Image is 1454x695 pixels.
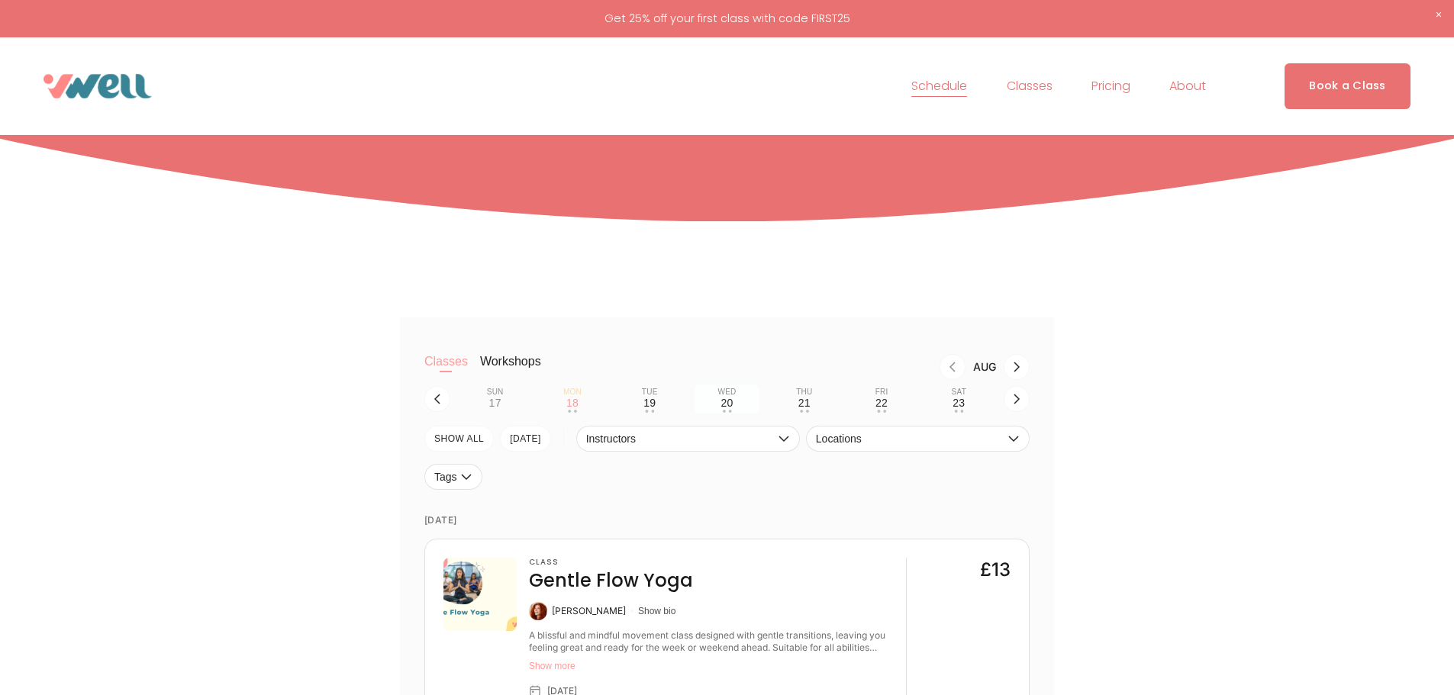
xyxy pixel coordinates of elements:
div: • • [722,410,731,413]
button: Show more [529,660,894,672]
button: Instructors [576,426,800,452]
div: [PERSON_NAME] [552,605,626,617]
button: Workshops [480,354,541,385]
button: Next month, Sep [1004,354,1030,380]
time: [DATE] [424,502,1030,539]
nav: Month switch [566,354,1030,380]
span: Instructors [586,433,775,445]
button: SHOW All [424,426,494,452]
a: folder dropdown [1169,74,1206,98]
div: Sat [952,388,966,397]
div: Month Aug [966,361,1004,373]
h3: Class [529,558,693,567]
span: Locations [816,433,1004,445]
div: Fri [875,388,888,397]
div: 20 [721,397,733,409]
button: Locations [806,426,1030,452]
div: • • [877,410,886,413]
span: Tags [434,471,457,483]
div: • • [645,410,654,413]
div: Mon [563,388,582,397]
div: 17 [489,397,501,409]
span: About [1169,76,1206,98]
div: Wed [717,388,736,397]
div: • • [954,410,963,413]
a: Schedule [911,74,967,98]
div: £13 [980,558,1011,582]
img: Caitlin McCarthy [529,602,547,620]
button: [DATE] [500,426,551,452]
div: 22 [875,397,888,409]
div: 18 [566,397,579,409]
a: Pricing [1091,74,1130,98]
span: Classes [1007,76,1053,98]
a: Book a Class [1285,63,1410,108]
div: Sun [487,388,504,397]
img: VWell [44,74,152,98]
img: 61e4154f-1df3-4cf4-9c57-15847db83959.png [443,558,517,631]
button: Show bio [638,605,675,617]
div: 21 [798,397,811,409]
div: Tue [642,388,658,397]
div: 23 [953,397,965,409]
div: Thu [796,388,812,397]
div: • • [800,410,809,413]
div: A blissful and mindful movement class designed with gentle transitions, leaving you feeling great... [529,629,894,654]
a: folder dropdown [1007,74,1053,98]
button: Tags [424,464,482,490]
h4: Gentle Flow Yoga [529,568,693,593]
div: 19 [643,397,656,409]
button: Classes [424,354,468,385]
button: Previous month, Jul [940,354,966,380]
div: • • [568,410,577,413]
